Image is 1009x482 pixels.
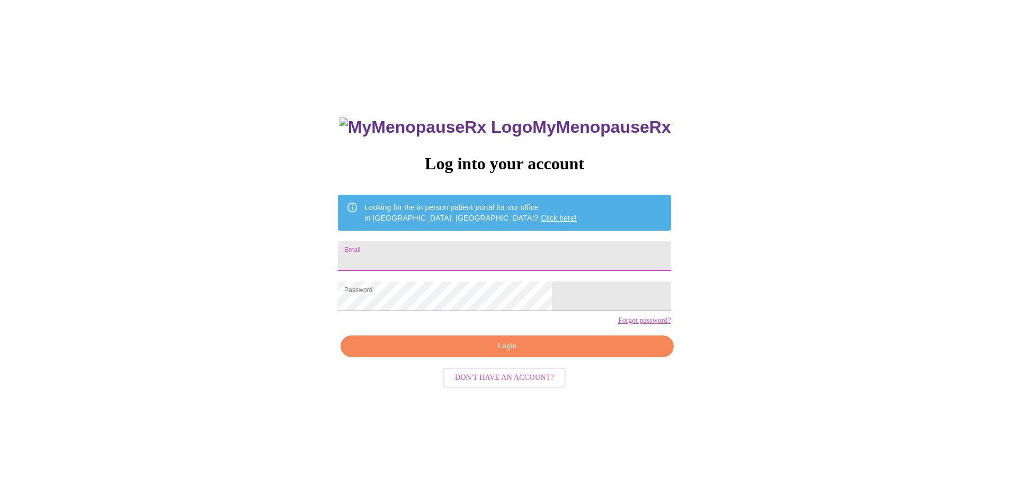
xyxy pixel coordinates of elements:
div: Looking for the in person patient portal for our office in [GEOGRAPHIC_DATA], [GEOGRAPHIC_DATA]? [364,198,577,228]
img: MyMenopauseRx Logo [340,117,532,137]
h3: MyMenopauseRx [340,117,671,137]
button: Login [341,335,673,357]
h3: Log into your account [338,154,671,174]
a: Forgot password? [618,316,671,325]
button: Don't have an account? [443,368,566,388]
span: Login [353,340,661,353]
a: Click here! [541,214,577,222]
span: Don't have an account? [455,371,554,385]
a: Don't have an account? [441,372,568,381]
